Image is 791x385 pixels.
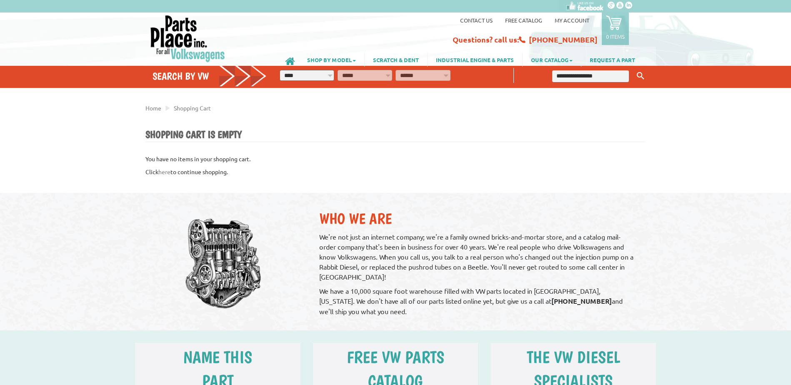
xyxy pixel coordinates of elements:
a: INDUSTRIAL ENGINE & PARTS [428,52,522,67]
p: We have a 10,000 square foot warehouse filled with VW parts located in [GEOGRAPHIC_DATA], [US_STA... [319,286,637,316]
p: 0 items [606,33,625,40]
a: Free Catalog [505,17,542,24]
a: SCRATCH & DENT [365,52,427,67]
h4: Search by VW [153,70,267,82]
p: You have no items in your shopping cart. [145,155,646,163]
a: Home [145,104,161,112]
button: Keyword Search [634,69,647,83]
a: Contact us [460,17,493,24]
a: here [158,168,170,175]
a: REQUEST A PART [581,52,643,67]
p: Click to continue shopping. [145,167,646,176]
h5: free vw parts [323,347,468,367]
h2: Who We Are [319,210,637,227]
a: 0 items [602,12,629,45]
a: OUR CATALOG [523,52,581,67]
h5: The VW Diesel [501,347,646,367]
strong: [PHONE_NUMBER] [551,297,612,305]
img: Parts Place Inc! [150,15,226,62]
a: My Account [555,17,589,24]
p: We're not just an internet company; we're a family owned bricks-and-mortar store, and a catalog m... [319,232,637,282]
h5: Name this [145,347,290,367]
a: Shopping Cart [174,104,211,112]
a: SHOP BY MODEL [299,52,364,67]
h1: Shopping Cart is Empty [145,128,646,142]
